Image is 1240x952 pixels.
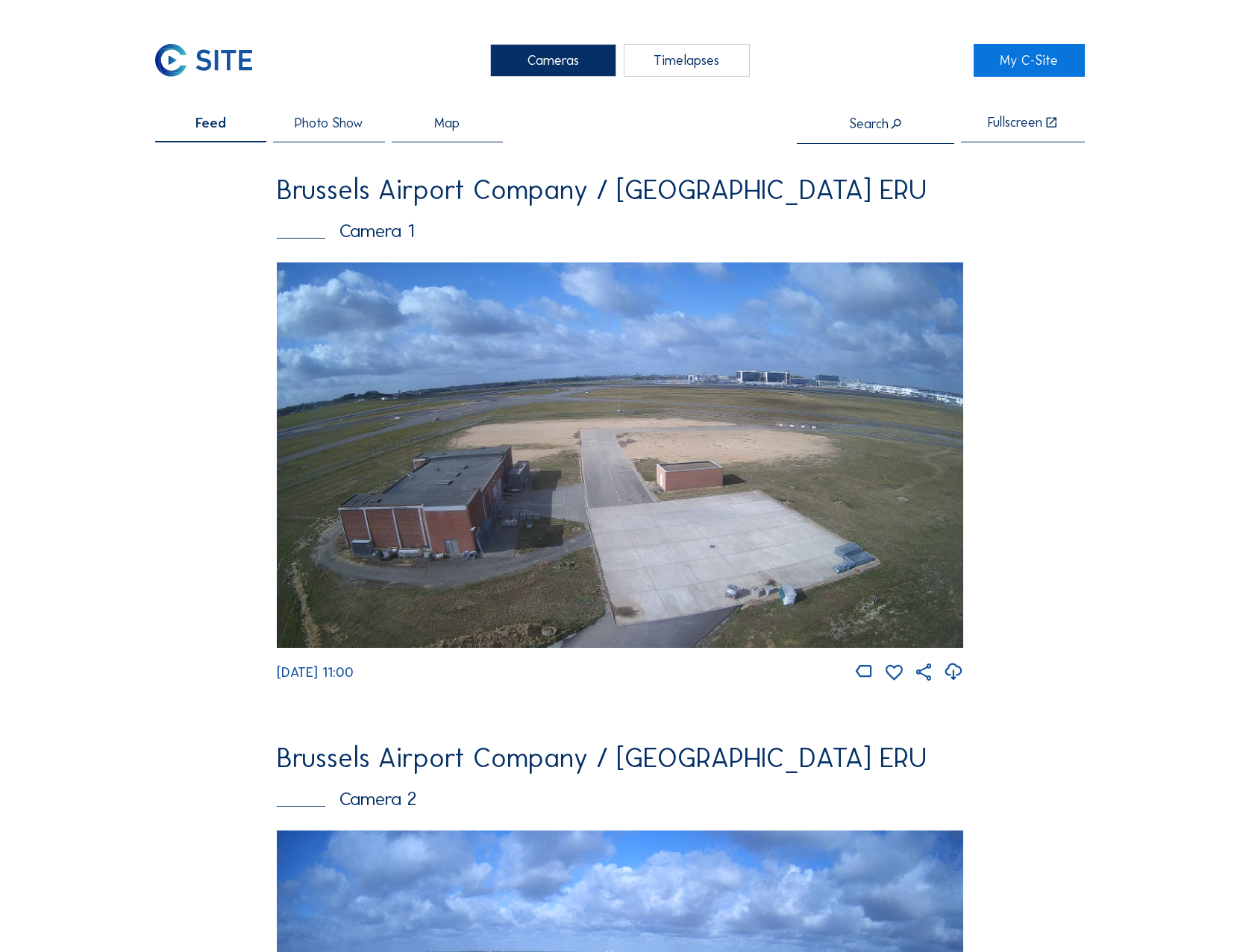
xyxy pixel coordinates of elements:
[295,116,363,130] span: Photo Show
[277,745,962,772] div: Brussels Airport Company / [GEOGRAPHIC_DATA] ERU
[277,221,962,241] div: Camera 1
[490,44,617,77] div: Cameras
[277,177,962,204] div: Brussels Airport Company / [GEOGRAPHIC_DATA] ERU
[155,44,252,77] img: C-SITE Logo
[988,116,1042,130] div: Fullscreen
[434,116,460,130] span: Map
[277,664,354,681] span: [DATE] 11:00
[624,44,751,77] div: Timelapses
[195,116,226,130] span: Feed
[155,44,267,77] a: C-SITE Logo
[974,44,1086,77] a: My C-Site
[277,262,962,648] img: Image
[277,789,962,809] div: Camera 2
